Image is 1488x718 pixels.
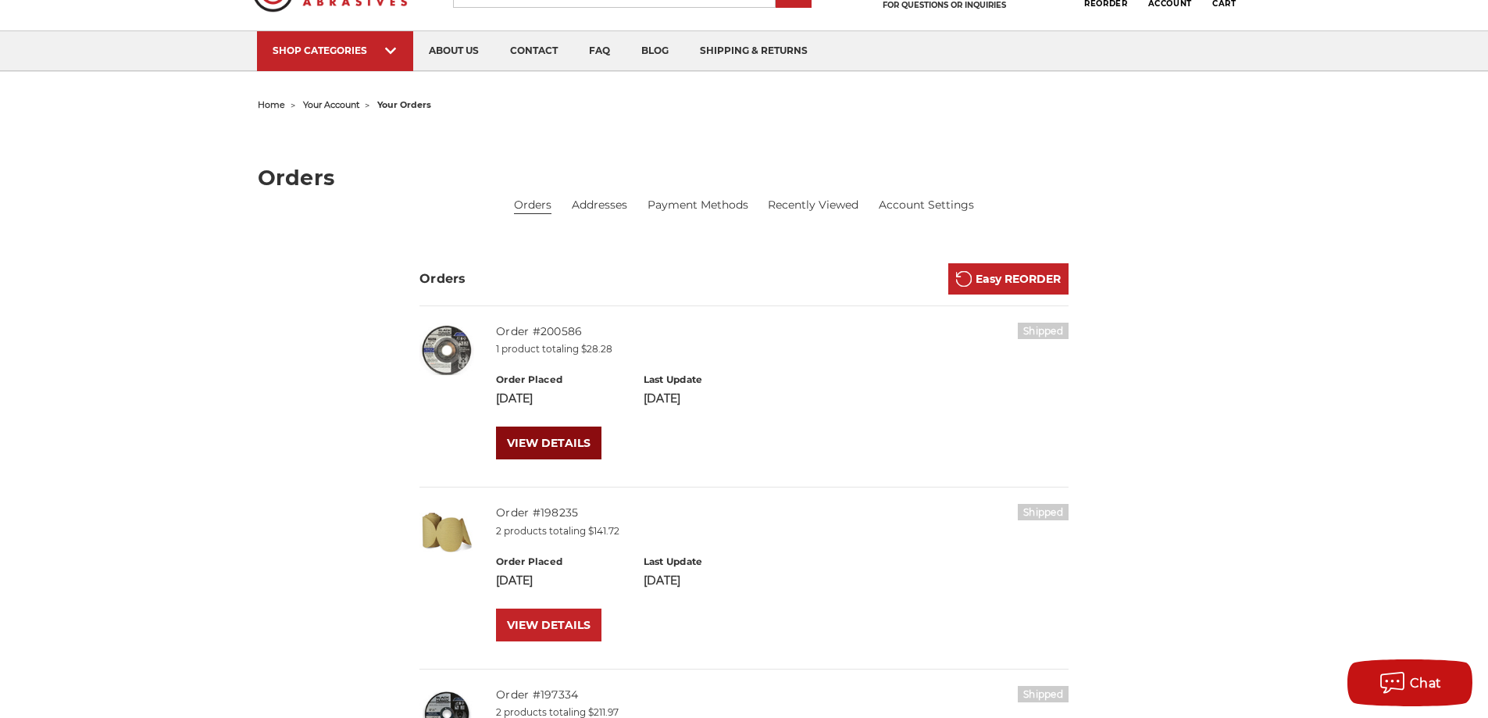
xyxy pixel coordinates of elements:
img: 6" DA Sanding Discs on a Roll [419,504,474,559]
h6: Shipped [1018,323,1069,339]
button: Chat [1347,659,1472,706]
h6: Shipped [1018,686,1069,702]
h3: Orders [419,270,466,288]
a: faq [573,31,626,71]
h6: Last Update [644,555,774,569]
span: your orders [377,99,431,110]
h6: Order Placed [496,555,626,569]
a: Recently Viewed [768,197,858,213]
span: Chat [1410,676,1442,691]
div: SHOP CATEGORIES [273,45,398,56]
a: shipping & returns [684,31,823,71]
a: Order #198235 [496,505,578,520]
p: 2 products totaling $141.72 [496,524,1069,538]
span: [DATE] [644,391,680,405]
h6: Shipped [1018,504,1069,520]
span: [DATE] [496,573,533,588]
a: Order #200586 [496,324,582,338]
a: Easy REORDER [948,263,1069,295]
span: [DATE] [496,391,533,405]
a: Order #197334 [496,688,578,702]
a: contact [494,31,573,71]
img: BHA grinding wheels for 4.5 inch angle grinder [419,323,474,377]
h6: Last Update [644,373,774,387]
a: your account [303,99,359,110]
h6: Order Placed [496,373,626,387]
p: 1 product totaling $28.28 [496,342,1069,356]
h1: Orders [258,167,1231,188]
li: Orders [514,197,551,214]
a: Account Settings [879,197,974,213]
a: VIEW DETAILS [496,609,601,641]
span: [DATE] [644,573,680,588]
a: Payment Methods [648,197,748,213]
a: home [258,99,285,110]
a: VIEW DETAILS [496,427,601,459]
a: blog [626,31,684,71]
a: about us [413,31,494,71]
a: Addresses [572,197,627,213]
